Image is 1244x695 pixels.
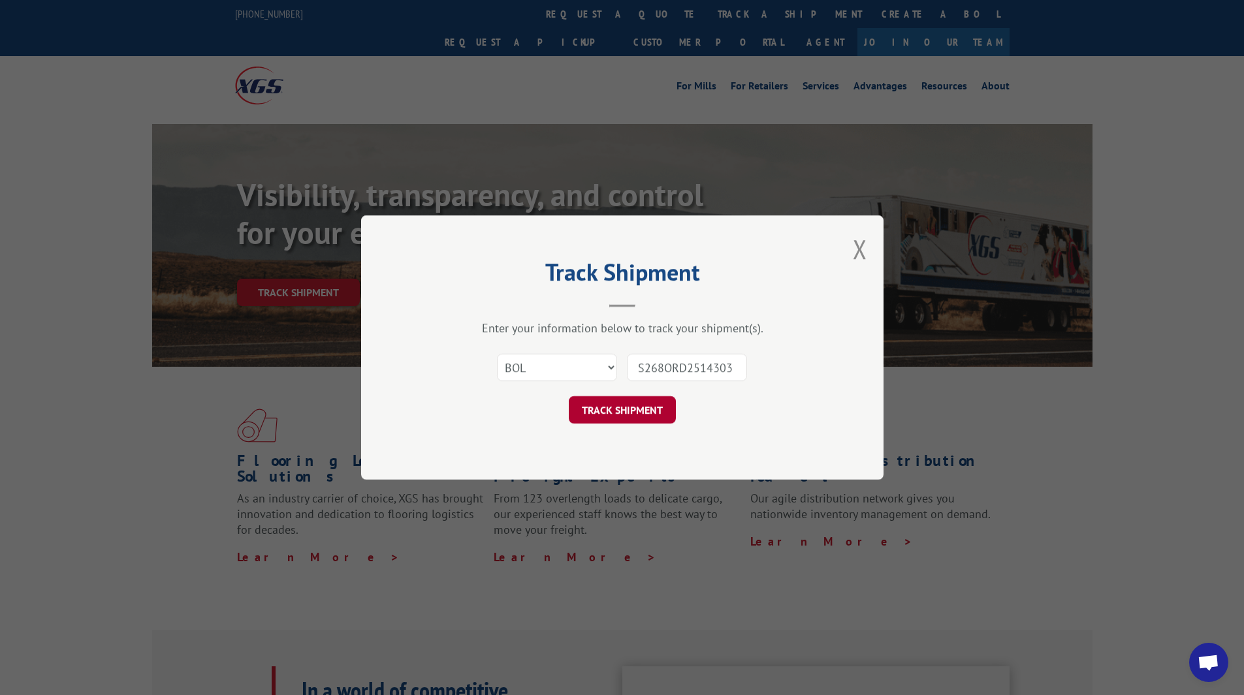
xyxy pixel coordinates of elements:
[1189,643,1228,682] div: Open chat
[426,263,818,288] h2: Track Shipment
[569,396,676,424] button: TRACK SHIPMENT
[853,232,867,266] button: Close modal
[426,320,818,335] div: Enter your information below to track your shipment(s).
[627,354,747,381] input: Number(s)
